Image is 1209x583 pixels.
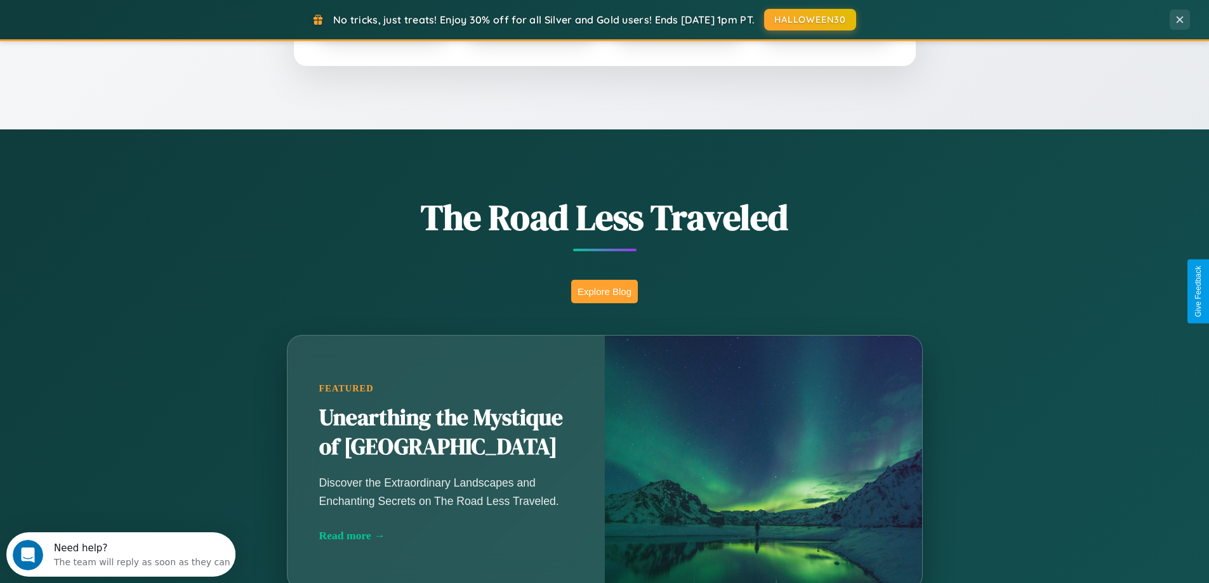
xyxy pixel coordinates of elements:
iframe: Intercom live chat discovery launcher [6,532,235,577]
div: Need help? [48,11,224,21]
iframe: Intercom live chat [13,540,43,570]
p: Discover the Extraordinary Landscapes and Enchanting Secrets on The Road Less Traveled. [319,474,573,509]
span: No tricks, just treats! Enjoy 30% off for all Silver and Gold users! Ends [DATE] 1pm PT. [333,13,755,26]
div: Featured [319,383,573,394]
div: The team will reply as soon as they can [48,21,224,34]
h2: Unearthing the Mystique of [GEOGRAPHIC_DATA] [319,403,573,462]
div: Give Feedback [1194,266,1203,317]
button: HALLOWEEN30 [764,9,856,30]
div: Read more → [319,529,573,542]
button: Explore Blog [571,280,638,303]
div: Open Intercom Messenger [5,5,236,40]
h1: The Road Less Traveled [224,193,986,242]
